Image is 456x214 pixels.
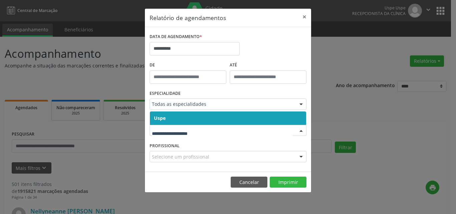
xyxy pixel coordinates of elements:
label: PROFISSIONAL [150,141,180,151]
h5: Relatório de agendamentos [150,13,226,22]
label: ESPECIALIDADE [150,88,181,99]
span: Uspe [154,115,166,121]
label: De [150,60,226,70]
button: Close [298,9,311,25]
button: Imprimir [270,177,306,188]
label: DATA DE AGENDAMENTO [150,32,202,42]
span: Todas as especialidades [152,101,293,108]
span: Selecione um profissional [152,153,209,160]
button: Cancelar [231,177,267,188]
label: ATÉ [230,60,306,70]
